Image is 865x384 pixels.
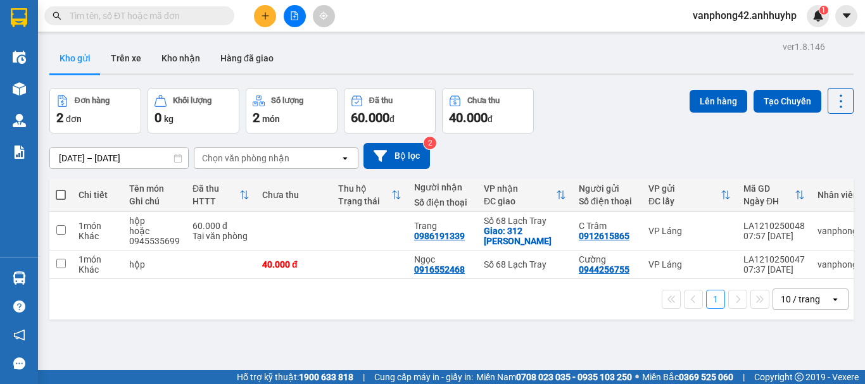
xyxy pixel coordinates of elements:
[484,183,556,194] div: VP nhận
[363,143,430,169] button: Bộ lọc
[53,11,61,20] span: search
[841,10,852,22] span: caret-down
[313,5,335,27] button: aim
[13,146,26,159] img: solution-icon
[743,231,805,241] div: 07:57 [DATE]
[516,372,632,382] strong: 0708 023 035 - 0935 103 250
[648,183,721,194] div: VP gửi
[781,293,820,306] div: 10 / trang
[56,110,63,125] span: 2
[193,183,239,194] div: Đã thu
[148,88,239,133] button: Khối lượng0kg
[743,183,795,194] div: Mã GD
[210,43,284,73] button: Hàng đã giao
[579,183,636,194] div: Người gửi
[743,196,795,206] div: Ngày ĐH
[79,221,117,231] div: 1 món
[648,226,731,236] div: VP Láng
[79,254,117,264] div: 1 món
[13,300,25,313] span: question-circle
[193,196,239,206] div: HTTT
[648,196,721,206] div: ĐC lấy
[484,259,566,269] div: Số 68 Lạch Tray
[246,88,338,133] button: Số lượng2món
[340,153,350,163] svg: open
[338,196,391,206] div: Trạng thái
[783,40,825,54] div: ver 1.8.146
[835,5,857,27] button: caret-down
[414,264,465,275] div: 0916552468
[49,43,101,73] button: Kho gửi
[129,259,180,269] div: hộp
[706,290,725,309] button: 1
[743,264,805,275] div: 07:37 [DATE]
[579,221,636,231] div: C Trâm
[75,96,110,105] div: Đơn hàng
[363,370,365,384] span: |
[414,197,471,207] div: Số điện thoại
[830,294,840,304] svg: open
[812,10,824,22] img: icon-new-feature
[13,357,25,369] span: message
[442,88,534,133] button: Chưa thu40.000đ
[344,88,436,133] button: Đã thu60.000đ
[467,96,500,105] div: Chưa thu
[642,178,737,212] th: Toggle SortBy
[49,88,141,133] button: Đơn hàng2đơn
[253,110,260,125] span: 2
[679,372,733,382] strong: 0369 525 060
[271,96,303,105] div: Số lượng
[477,178,572,212] th: Toggle SortBy
[579,264,629,275] div: 0944256755
[369,96,393,105] div: Đã thu
[743,254,805,264] div: LA1210250047
[754,90,821,113] button: Tạo Chuyến
[819,6,828,15] sup: 1
[476,370,632,384] span: Miền Nam
[129,196,180,206] div: Ghi chú
[173,96,212,105] div: Khối lượng
[648,259,731,269] div: VP Láng
[332,178,408,212] th: Toggle SortBy
[488,114,493,124] span: đ
[319,11,328,20] span: aim
[290,11,299,20] span: file-add
[579,254,636,264] div: Cường
[79,190,117,200] div: Chi tiết
[13,114,26,127] img: warehouse-icon
[690,90,747,113] button: Lên hàng
[101,43,151,73] button: Trên xe
[414,254,471,264] div: Ngọc
[743,370,745,384] span: |
[635,375,639,380] span: ⚪️
[284,5,306,27] button: file-add
[484,216,566,226] div: Số 68 Lạch Tray
[683,8,807,23] span: vanphong42.anhhuyhp
[262,190,325,200] div: Chưa thu
[424,137,436,149] sup: 2
[66,114,82,124] span: đơn
[254,5,276,27] button: plus
[338,183,391,194] div: Thu hộ
[202,152,289,164] div: Chọn văn phòng nhận
[70,9,219,23] input: Tìm tên, số ĐT hoặc mã đơn
[299,372,353,382] strong: 1900 633 818
[186,178,256,212] th: Toggle SortBy
[50,148,188,168] input: Select a date range.
[164,114,174,124] span: kg
[11,8,27,27] img: logo-vxr
[13,51,26,64] img: warehouse-icon
[821,6,826,15] span: 1
[237,370,353,384] span: Hỗ trợ kỹ thuật:
[449,110,488,125] span: 40.000
[129,226,180,246] div: hoặc 0945535699
[13,271,26,285] img: warehouse-icon
[129,183,180,194] div: Tên món
[374,370,473,384] span: Cung cấp máy in - giấy in:
[13,82,26,96] img: warehouse-icon
[155,110,161,125] span: 0
[484,226,566,246] div: Giao: 312 hoàng minh thảo
[579,196,636,206] div: Số điện thoại
[261,11,270,20] span: plus
[79,231,117,241] div: Khác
